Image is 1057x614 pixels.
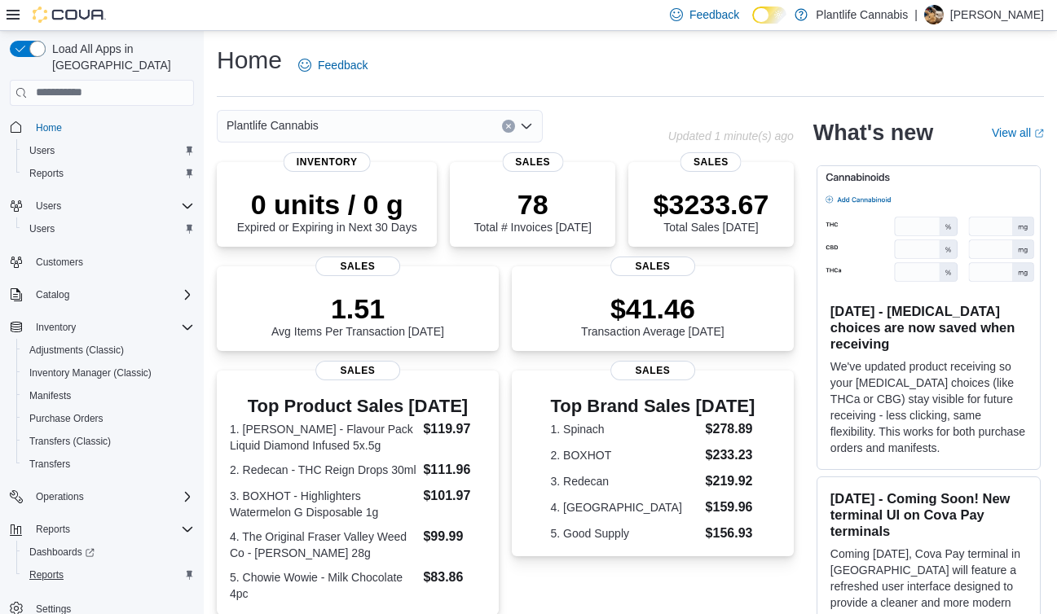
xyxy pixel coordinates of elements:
h3: [DATE] - [MEDICAL_DATA] choices are now saved when receiving [830,303,1027,352]
span: Reports [23,565,194,585]
p: $3233.67 [654,188,769,221]
div: Avg Items Per Transaction [DATE] [271,292,444,338]
button: Adjustments (Classic) [16,339,200,362]
button: Operations [29,487,90,507]
dd: $83.86 [423,568,485,587]
h1: Home [217,44,282,77]
dd: $101.97 [423,486,485,506]
a: Feedback [292,49,374,81]
span: Customers [36,256,83,269]
span: Transfers (Classic) [29,435,111,448]
input: Dark Mode [752,7,786,24]
a: Home [29,118,68,138]
p: $41.46 [581,292,724,325]
span: Inventory [36,321,76,334]
dd: $99.99 [423,527,485,546]
a: Users [23,219,61,239]
button: Purchase Orders [16,407,200,430]
span: Sales [502,152,563,172]
button: Reports [29,520,77,539]
span: Feedback [689,7,739,23]
button: Reports [3,518,200,541]
p: We've updated product receiving so your [MEDICAL_DATA] choices (like THCa or CBG) stay visible fo... [830,358,1027,456]
a: Reports [23,164,70,183]
button: Reports [16,564,200,586]
button: Open list of options [520,120,533,133]
p: 78 [473,188,591,221]
button: Inventory [29,318,82,337]
a: Reports [23,565,70,585]
dd: $156.93 [706,524,755,543]
span: Purchase Orders [23,409,194,428]
span: Users [29,196,194,216]
span: Inventory Manager (Classic) [29,366,152,379]
dt: 5. Chowie Wowie - Milk Chocolate 4pc [230,569,416,602]
span: Users [29,144,55,157]
span: Transfers [23,454,194,474]
h3: [DATE] - Coming Soon! New terminal UI on Cova Pay terminals [830,490,1027,539]
h2: What's new [813,120,933,146]
span: Reports [29,520,194,539]
span: Catalog [29,285,194,305]
a: Purchase Orders [23,409,110,428]
div: Transaction Average [DATE] [581,292,724,338]
span: Inventory [284,152,371,172]
a: Dashboards [16,541,200,564]
button: Catalog [29,285,76,305]
button: Inventory [3,316,200,339]
svg: External link [1034,129,1044,138]
button: Users [29,196,68,216]
span: Sales [610,257,695,276]
span: Sales [610,361,695,380]
button: Users [16,139,200,162]
a: Manifests [23,386,77,406]
dt: 4. The Original Fraser Valley Weed Co - [PERSON_NAME] 28g [230,528,416,561]
button: Transfers [16,453,200,476]
dt: 1. Spinach [551,421,699,437]
h3: Top Brand Sales [DATE] [551,397,755,416]
span: Users [23,141,194,160]
span: Sales [680,152,742,172]
p: 1.51 [271,292,444,325]
span: Manifests [23,386,194,406]
button: Users [16,217,200,240]
dd: $219.92 [706,471,755,491]
span: Reports [36,523,70,536]
span: Sales [315,257,400,276]
button: Users [3,195,200,217]
a: Users [23,141,61,160]
button: Catalog [3,283,200,306]
span: Users [23,219,194,239]
span: Adjustments (Classic) [29,344,124,357]
a: Inventory Manager (Classic) [23,363,158,383]
a: View allExternal link [992,126,1044,139]
dt: 3. BOXHOT - Highlighters Watermelon G Disposable 1g [230,488,416,520]
span: Reports [29,568,64,581]
span: Manifests [29,389,71,402]
dt: 5. Good Supply [551,525,699,542]
span: Plantlife Cannabis [227,116,319,135]
dd: $278.89 [706,419,755,439]
span: Sales [315,361,400,380]
button: Operations [3,485,200,508]
dd: $111.96 [423,460,485,480]
span: Reports [29,167,64,180]
a: Dashboards [23,542,101,562]
div: Total Sales [DATE] [654,188,769,234]
button: Manifests [16,384,200,407]
dd: $233.23 [706,445,755,465]
span: Transfers (Classic) [23,432,194,451]
div: Expired or Expiring in Next 30 Days [237,188,417,234]
span: Home [29,117,194,138]
dt: 1. [PERSON_NAME] - Flavour Pack Liquid Diamond Infused 5x.5g [230,421,416,454]
span: Load All Apps in [GEOGRAPHIC_DATA] [46,41,194,73]
div: Sammi Lane [924,5,944,24]
span: Dashboards [23,542,194,562]
div: Total # Invoices [DATE] [473,188,591,234]
button: Inventory Manager (Classic) [16,362,200,384]
span: Inventory Manager (Classic) [23,363,194,383]
button: Reports [16,162,200,185]
button: Home [3,116,200,139]
span: Dashboards [29,546,95,559]
span: Feedback [318,57,368,73]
